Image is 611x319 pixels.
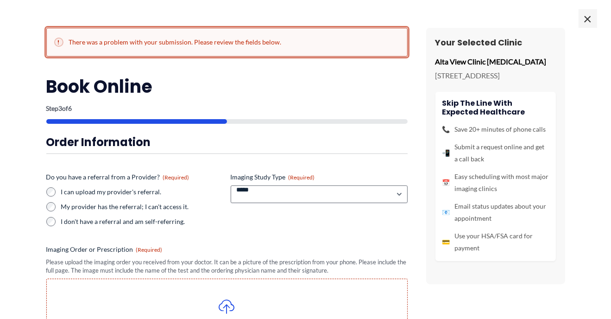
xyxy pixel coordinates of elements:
[442,141,549,165] li: Submit a request online and get a call back
[231,172,408,182] label: Imaging Study Type
[46,75,408,98] h2: Book Online
[46,172,189,182] legend: Do you have a referral from a Provider?
[442,99,549,116] h4: Skip the line with Expected Healthcare
[163,174,189,181] span: (Required)
[46,258,408,275] div: Please upload the imaging order you received from your doctor. It can be a picture of the prescri...
[61,217,223,226] label: I don't have a referral and am self-referring.
[136,246,163,253] span: (Required)
[442,236,450,248] span: 💳
[435,55,556,69] p: Alta View Clinic [MEDICAL_DATA]
[442,123,549,135] li: Save 20+ minutes of phone calls
[46,245,408,254] label: Imaging Order or Prescription
[435,37,556,48] h3: Your Selected Clinic
[579,9,597,28] span: ×
[46,135,408,149] h3: Order Information
[435,69,556,83] p: [STREET_ADDRESS]
[61,187,223,197] label: I can upload my provider's referral.
[442,230,549,254] li: Use your HSA/FSA card for payment
[442,200,549,224] li: Email status updates about your appointment
[61,202,223,211] label: My provider has the referral; I can't access it.
[54,38,400,47] h2: There was a problem with your submission. Please review the fields below.
[442,147,450,159] span: 📲
[59,104,63,112] span: 3
[46,105,408,112] p: Step of
[69,104,72,112] span: 6
[442,171,549,195] li: Easy scheduling with most major imaging clinics
[289,174,315,181] span: (Required)
[442,206,450,218] span: 📧
[442,123,450,135] span: 📞
[442,177,450,189] span: 📅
